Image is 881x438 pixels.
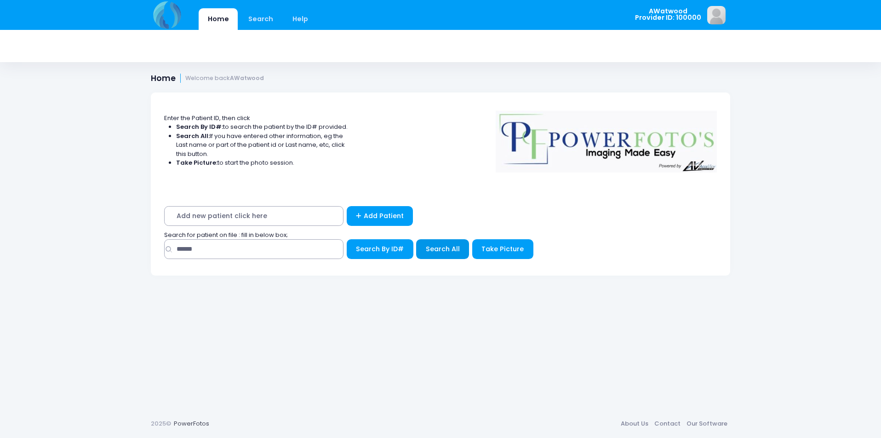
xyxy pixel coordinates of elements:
strong: Take Picture: [176,158,217,167]
span: Take Picture [481,244,524,254]
strong: Search All: [176,132,210,140]
li: to search the patient by the ID# provided. [176,122,348,132]
a: Home [199,8,238,30]
img: Logo [492,104,721,173]
a: Our Software [683,415,730,432]
strong: Search By ID#: [176,122,223,131]
button: Take Picture [472,239,533,259]
span: Search By ID# [356,244,404,254]
strong: AWatwood [230,74,264,82]
span: Search for patient on file : fill in below box; [164,231,288,239]
img: image [707,6,726,24]
button: Search All [416,239,469,259]
a: PowerFotos [174,419,209,428]
a: Add Patient [347,206,413,226]
a: About Us [618,415,651,432]
li: If you have entered other information, eg the Last name or part of the patient id or Last name, e... [176,132,348,159]
a: Contact [651,415,683,432]
button: Search By ID# [347,239,413,259]
a: Search [239,8,282,30]
span: Search All [426,244,460,254]
li: to start the photo session. [176,158,348,167]
span: Enter the Patient ID, then click [164,114,250,122]
h1: Home [151,74,264,83]
small: Welcome back [185,75,264,82]
a: Help [284,8,317,30]
span: Add new patient click here [164,206,343,226]
span: AWatwood Provider ID: 100000 [635,8,701,21]
span: 2025© [151,419,171,428]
